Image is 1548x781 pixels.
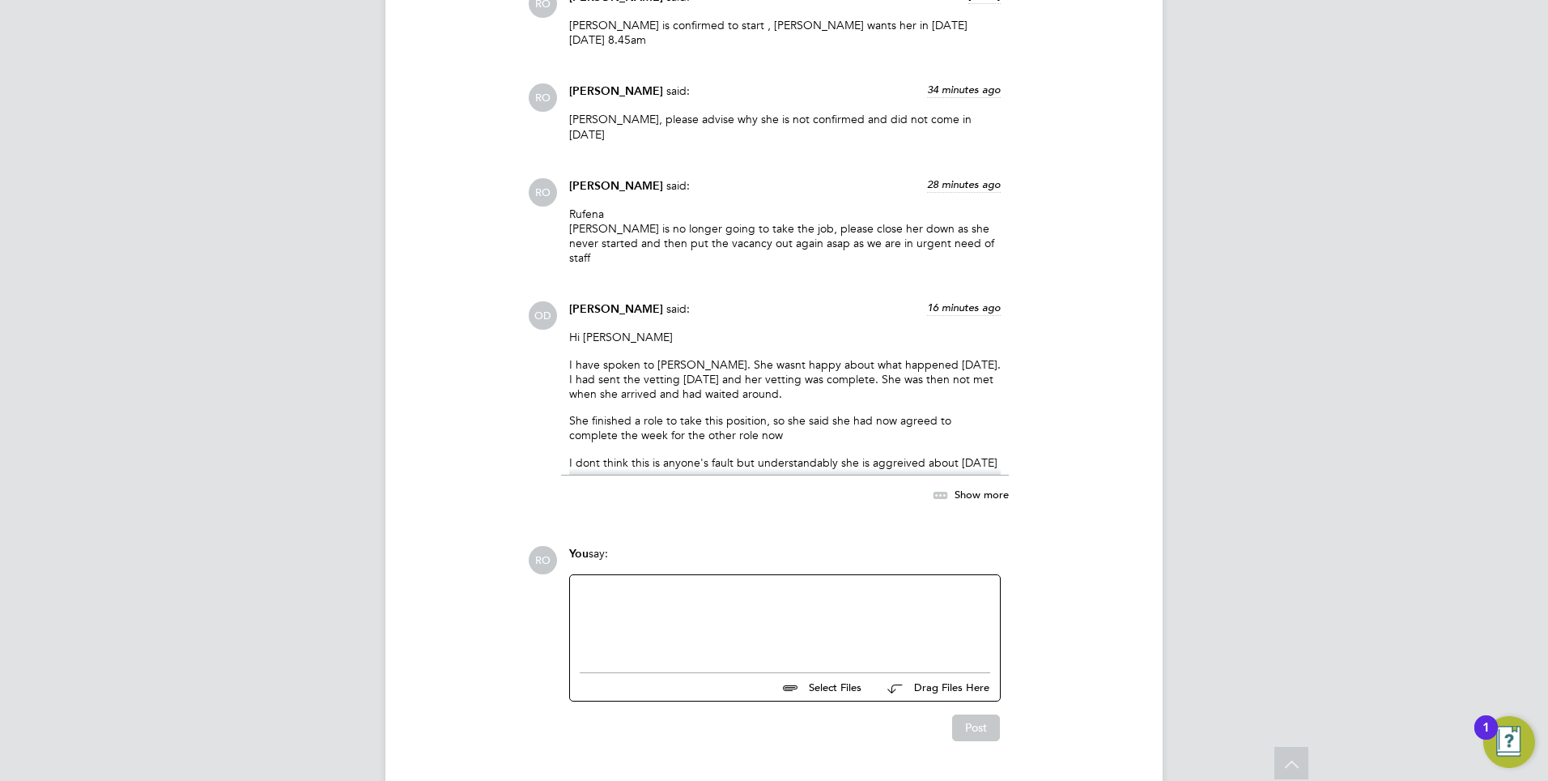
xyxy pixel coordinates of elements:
[952,715,1000,740] button: Post
[569,357,1001,402] p: I have spoken to [PERSON_NAME]. She wasnt happy about what happened [DATE]. I had sent the vettin...
[569,547,589,561] span: You
[569,455,1001,470] p: I dont think this is anyone's fault but understandably she is aggreived about [DATE]
[569,112,1001,141] p: [PERSON_NAME], please advise why she is not confirmed and did not come in [DATE]
[955,488,1009,501] span: Show more
[927,83,1001,96] span: 34 minutes ago
[874,671,990,705] button: Drag Files Here
[569,413,1001,442] p: She finished a role to take this position, so she said she had now agreed to complete the week fo...
[569,179,663,193] span: [PERSON_NAME]
[666,178,690,193] span: said:
[529,178,557,207] span: RO
[569,18,1001,47] p: [PERSON_NAME] is confirmed to start , [PERSON_NAME] wants her in [DATE][DATE] 8.45am
[529,83,557,112] span: RO
[569,546,1001,574] div: say:
[569,302,663,316] span: [PERSON_NAME]
[927,177,1001,191] span: 28 minutes ago
[529,301,557,330] span: OD
[666,301,690,316] span: said:
[529,546,557,574] span: RO
[1482,728,1490,749] div: 1
[1483,716,1535,768] button: Open Resource Center, 1 new notification
[569,84,663,98] span: [PERSON_NAME]
[569,207,1001,266] p: Rufena [PERSON_NAME] is no longer going to take the job, please close her down as she never start...
[666,83,690,98] span: said:
[569,330,1001,344] p: Hi [PERSON_NAME]
[927,301,1001,314] span: 16 minutes ago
